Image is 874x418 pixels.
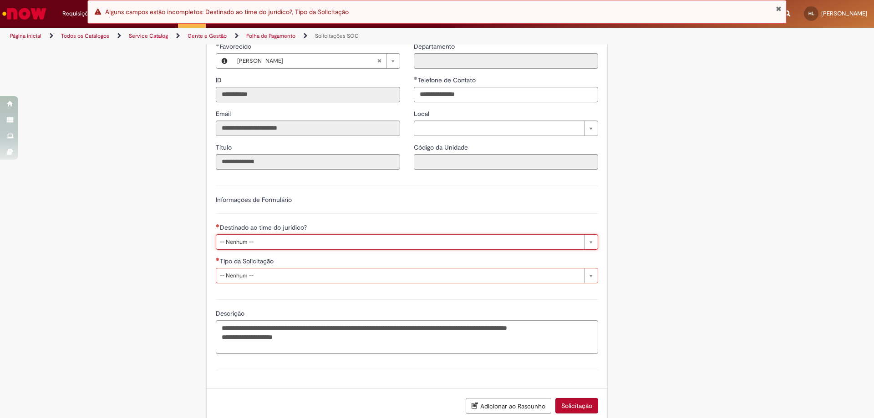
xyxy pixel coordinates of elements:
[776,5,782,12] button: Fechar Notificação
[216,196,292,204] label: Informações de Formulário
[414,53,598,69] input: Departamento
[220,268,579,283] span: -- Nenhum --
[315,32,359,40] a: Solicitações SOC
[62,9,94,18] span: Requisições
[216,143,234,152] label: Somente leitura - Título
[129,32,168,40] a: Service Catalog
[188,32,227,40] a: Gente e Gestão
[216,121,400,136] input: Email
[372,54,386,68] abbr: Limpar campo Favorecido
[821,10,867,17] span: [PERSON_NAME]
[216,110,233,118] span: Somente leitura - Email
[808,10,814,16] span: HL
[418,76,478,84] span: Telefone de Contato
[216,309,246,317] span: Descrição
[414,154,598,170] input: Código da Unidade
[216,154,400,170] input: Título
[466,398,551,414] button: Adicionar ao Rascunho
[105,8,349,16] span: Alguns campos estão incompletos: Destinado ao time do jurídico?, Tipo da Solicitação
[414,143,470,152] label: Somente leitura - Código da Unidade
[555,398,598,413] button: Solicitação
[237,54,377,68] span: [PERSON_NAME]
[216,109,233,118] label: Somente leitura - Email
[216,54,233,68] button: Favorecido, Visualizar este registro Haislon De Lima
[414,110,431,118] span: Local
[216,320,598,354] textarea: Descrição
[216,76,224,84] span: Somente leitura - ID
[216,87,400,102] input: ID
[216,224,220,227] span: Necessários
[414,42,457,51] label: Somente leitura - Departamento
[10,32,41,40] a: Página inicial
[220,223,309,232] span: Destinado ao time do jurídico?
[1,5,48,23] img: ServiceNow
[216,76,224,85] label: Somente leitura - ID
[414,87,598,102] input: Telefone de Contato
[414,121,598,136] a: Limpar campo Local
[220,42,253,50] span: Necessários - Favorecido
[216,43,220,46] span: Obrigatório Preenchido
[7,28,576,45] ul: Trilhas de página
[61,32,109,40] a: Todos os Catálogos
[216,257,220,261] span: Necessários
[414,76,418,80] span: Obrigatório Preenchido
[246,32,295,40] a: Folha de Pagamento
[220,257,275,265] span: Tipo da Solicitação
[233,54,400,68] a: [PERSON_NAME]Limpar campo Favorecido
[220,235,579,249] span: -- Nenhum --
